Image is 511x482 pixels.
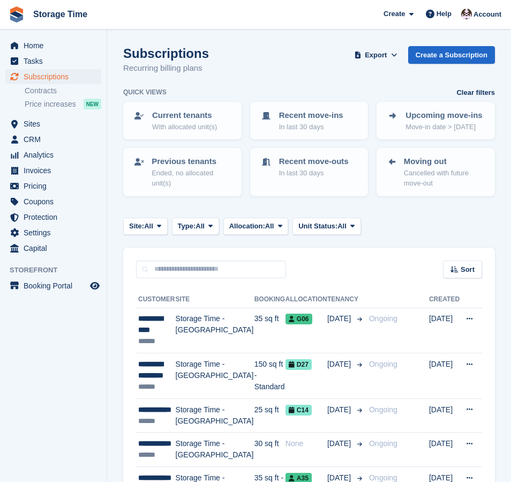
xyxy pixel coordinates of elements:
[327,359,353,370] span: [DATE]
[5,225,101,240] a: menu
[279,122,343,132] p: In last 30 days
[5,179,101,194] a: menu
[405,122,482,132] p: Move-in date > [DATE]
[176,398,254,433] td: Storage Time - [GEOGRAPHIC_DATA]
[136,291,176,308] th: Customer
[88,279,101,292] a: Preview store
[337,221,347,232] span: All
[285,405,312,416] span: C14
[24,210,88,225] span: Protection
[123,46,209,61] h1: Subscriptions
[369,405,397,414] span: Ongoing
[25,99,76,109] span: Price increases
[5,38,101,53] a: menu
[429,291,460,308] th: Created
[365,50,387,61] span: Export
[24,132,88,147] span: CRM
[9,6,25,23] img: stora-icon-8386f47178a22dfd0bd8f6a31ec36ba5ce8667c1dd55bd0f319d3a0aa187defe.svg
[24,278,88,293] span: Booking Portal
[176,291,254,308] th: Site
[223,218,289,235] button: Allocation: All
[123,87,167,97] h6: Quick views
[429,353,460,399] td: [DATE]
[369,439,397,448] span: Ongoing
[408,46,495,64] a: Create a Subscription
[123,218,168,235] button: Site: All
[176,433,254,467] td: Storage Time - [GEOGRAPHIC_DATA]
[5,163,101,178] a: menu
[24,241,88,256] span: Capital
[405,109,482,122] p: Upcoming move-ins
[378,103,494,138] a: Upcoming move-ins Move-in date > [DATE]
[196,221,205,232] span: All
[429,308,460,353] td: [DATE]
[5,278,101,293] a: menu
[172,218,219,235] button: Type: All
[152,168,231,189] p: Ended, no allocated unit(s)
[5,116,101,131] a: menu
[24,225,88,240] span: Settings
[10,265,107,276] span: Storefront
[24,163,88,178] span: Invoices
[24,179,88,194] span: Pricing
[254,308,285,353] td: 35 sq ft
[144,221,153,232] span: All
[24,194,88,209] span: Coupons
[251,149,367,184] a: Recent move-outs In last 30 days
[404,155,485,168] p: Moving out
[461,9,472,19] img: Saeed
[229,221,265,232] span: Allocation:
[378,149,494,195] a: Moving out Cancelled with future move-out
[25,86,101,96] a: Contracts
[327,404,353,416] span: [DATE]
[369,360,397,368] span: Ongoing
[279,168,349,179] p: In last 30 days
[285,359,312,370] span: D27
[24,116,88,131] span: Sites
[5,241,101,256] a: menu
[176,308,254,353] td: Storage Time - [GEOGRAPHIC_DATA]
[24,38,88,53] span: Home
[24,54,88,69] span: Tasks
[5,132,101,147] a: menu
[123,62,209,75] p: Recurring billing plans
[265,221,274,232] span: All
[178,221,196,232] span: Type:
[129,221,144,232] span: Site:
[327,438,353,449] span: [DATE]
[251,103,367,138] a: Recent move-ins In last 30 days
[327,291,365,308] th: Tenancy
[29,5,92,23] a: Storage Time
[429,433,460,467] td: [DATE]
[285,438,327,449] div: None
[24,69,88,84] span: Subscriptions
[254,353,285,399] td: 150 sq ft - Standard
[437,9,452,19] span: Help
[5,54,101,69] a: menu
[152,122,217,132] p: With allocated unit(s)
[254,291,285,308] th: Booking
[152,155,231,168] p: Previous tenants
[474,9,501,20] span: Account
[24,147,88,162] span: Analytics
[5,147,101,162] a: menu
[298,221,337,232] span: Unit Status:
[429,398,460,433] td: [DATE]
[254,433,285,467] td: 30 sq ft
[461,264,475,275] span: Sort
[152,109,217,122] p: Current tenants
[456,87,495,98] a: Clear filters
[369,473,397,482] span: Ongoing
[279,155,349,168] p: Recent move-outs
[124,103,241,138] a: Current tenants With allocated unit(s)
[25,98,101,110] a: Price increases NEW
[5,194,101,209] a: menu
[5,69,101,84] a: menu
[254,398,285,433] td: 25 sq ft
[369,314,397,323] span: Ongoing
[124,149,241,195] a: Previous tenants Ended, no allocated unit(s)
[327,313,353,324] span: [DATE]
[84,99,101,109] div: NEW
[285,291,327,308] th: Allocation
[279,109,343,122] p: Recent move-ins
